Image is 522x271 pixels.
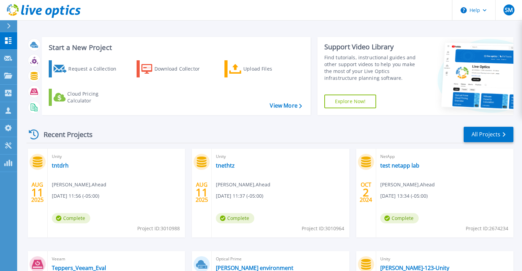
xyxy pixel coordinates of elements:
span: Complete [380,213,419,223]
div: OCT 2024 [359,180,372,205]
a: tntdrh [52,162,69,169]
span: 11 [31,189,44,195]
div: AUG 2025 [195,180,208,205]
div: Recent Projects [26,126,102,143]
div: Support Video Library [324,42,423,51]
span: 11 [196,189,208,195]
span: Unity [380,255,509,263]
div: Upload Files [243,62,298,76]
div: Request a Collection [68,62,123,76]
span: [PERSON_NAME] , Ahead [380,181,435,188]
span: Project ID: 3010988 [137,225,180,232]
a: View More [270,102,302,109]
div: Download Collector [154,62,209,76]
span: SM [505,7,513,13]
div: Find tutorials, instructional guides and other support videos to help you make the most of your L... [324,54,423,82]
a: test netapp lab [380,162,419,169]
a: All Projects [464,127,513,142]
span: Optical Prime [216,255,345,263]
a: Upload Files [224,60,301,77]
span: Complete [216,213,254,223]
a: Request a Collection [49,60,125,77]
span: NetApp [380,153,509,160]
span: Complete [52,213,90,223]
span: [PERSON_NAME] , Ahead [52,181,106,188]
span: [DATE] 11:56 (-05:00) [52,192,99,200]
span: [DATE] 11:37 (-05:00) [216,192,263,200]
span: Unity [216,153,345,160]
h3: Start a New Project [49,44,302,51]
a: Explore Now! [324,95,376,108]
span: Unity [52,153,181,160]
span: [DATE] 13:34 (-05:00) [380,192,428,200]
a: Cloud Pricing Calculator [49,89,125,106]
span: [PERSON_NAME] , Ahead [216,181,270,188]
span: Project ID: 3010964 [302,225,344,232]
span: Project ID: 2674234 [466,225,508,232]
span: Veeam [52,255,181,263]
div: Cloud Pricing Calculator [67,90,122,104]
span: 2 [363,189,369,195]
div: AUG 2025 [31,180,44,205]
a: tnethtz [216,162,235,169]
a: Download Collector [137,60,213,77]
